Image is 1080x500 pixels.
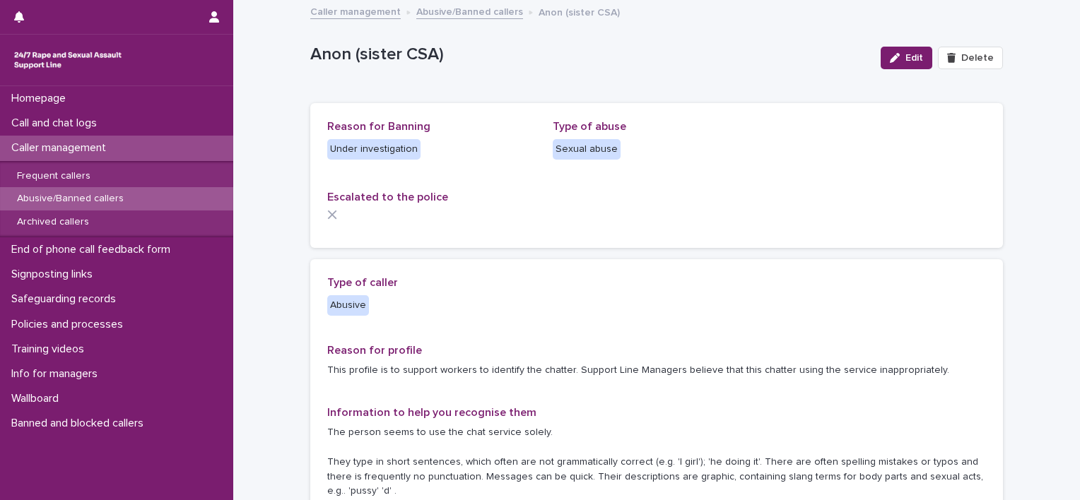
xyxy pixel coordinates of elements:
p: Training videos [6,343,95,356]
p: Wallboard [6,392,70,405]
p: Call and chat logs [6,117,108,130]
p: Caller management [6,141,117,155]
div: Sexual abuse [553,139,621,160]
button: Delete [938,47,1003,69]
p: Banned and blocked callers [6,417,155,430]
p: Policies and processes [6,318,134,331]
p: Anon (sister CSA) [310,44,869,65]
span: Escalated to the police [327,191,448,203]
span: Edit [905,53,923,63]
div: Abusive [327,295,369,316]
p: Signposting links [6,268,104,281]
span: Delete [961,53,994,63]
p: Anon (sister CSA) [539,4,620,19]
p: This profile is to support workers to identify the chatter. Support Line Managers believe that th... [327,363,986,378]
a: Caller management [310,3,401,19]
span: Type of abuse [553,121,626,132]
p: Homepage [6,92,77,105]
p: Info for managers [6,367,109,381]
span: Type of caller [327,277,398,288]
button: Edit [881,47,932,69]
span: Reason for profile [327,345,422,356]
p: Frequent callers [6,170,102,182]
div: Under investigation [327,139,421,160]
img: rhQMoQhaT3yELyF149Cw [11,46,124,74]
span: Information to help you recognise them [327,407,536,418]
p: Abusive/Banned callers [6,193,135,205]
a: Abusive/Banned callers [416,3,523,19]
span: Reason for Banning [327,121,430,132]
p: The person seems to use the chat service solely. They type in short sentences, which often are no... [327,425,986,499]
p: Safeguarding records [6,292,127,306]
p: End of phone call feedback form [6,243,182,256]
p: Archived callers [6,216,100,228]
